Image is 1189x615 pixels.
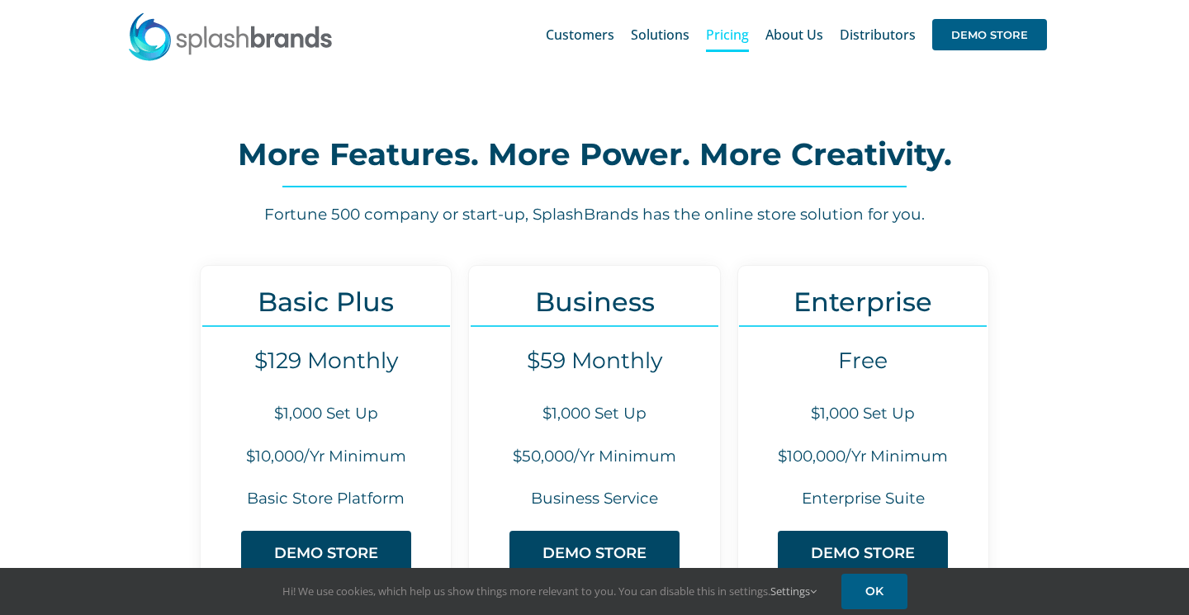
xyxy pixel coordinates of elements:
a: OK [841,574,907,609]
span: Pricing [706,28,749,41]
span: Solutions [631,28,689,41]
h6: $100,000/Yr Minimum [738,446,988,468]
a: DEMO STORE [778,531,948,576]
h4: $59 Monthly [469,348,719,374]
a: DEMO STORE [241,531,411,576]
h6: $50,000/Yr Minimum [469,446,719,468]
h6: Enterprise Suite [738,488,988,510]
nav: Main Menu [546,8,1047,61]
h4: Free [738,348,988,374]
h3: Enterprise [738,286,988,317]
h6: Business Service [469,488,719,510]
span: DEMO STORE [542,545,647,562]
h3: Business [469,286,719,317]
a: Distributors [840,8,916,61]
h2: More Features. More Power. More Creativity. [83,138,1106,171]
a: DEMO STORE [932,8,1047,61]
span: About Us [765,28,823,41]
h6: $1,000 Set Up [738,403,988,425]
h3: Basic Plus [201,286,451,317]
span: Distributors [840,28,916,41]
h6: $1,000 Set Up [469,403,719,425]
span: DEMO STORE [274,545,378,562]
a: Customers [546,8,614,61]
span: DEMO STORE [932,19,1047,50]
h6: $10,000/Yr Minimum [201,446,451,468]
h6: Fortune 500 company or start-up, SplashBrands has the online store solution for you. [83,204,1106,226]
span: Customers [546,28,614,41]
h4: $129 Monthly [201,348,451,374]
a: Settings [770,584,817,598]
a: DEMO STORE [509,531,680,576]
span: Hi! We use cookies, which help us show things more relevant to you. You can disable this in setti... [282,584,817,598]
h6: $1,000 Set Up [201,403,451,425]
a: Pricing [706,8,749,61]
h6: Basic Store Platform [201,488,451,510]
img: SplashBrands.com Logo [127,12,334,61]
span: DEMO STORE [811,545,915,562]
